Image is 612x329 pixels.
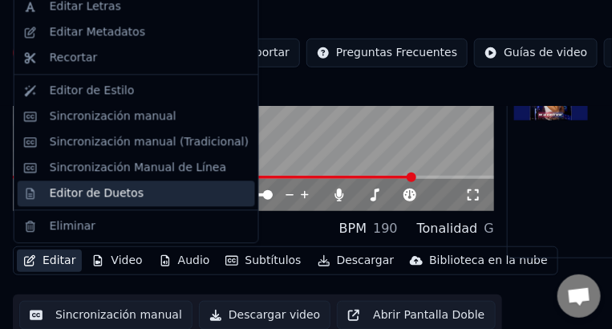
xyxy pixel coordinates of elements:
button: Descargar [311,250,401,272]
div: G [484,219,494,238]
div: Editor de Estilo [50,83,135,99]
button: Video [85,250,148,272]
div: Sincronización Manual de Línea [50,160,227,176]
button: Audio [152,250,217,272]
div: Biblioteca en la nube [429,253,548,269]
div: Chat abierto [557,274,601,318]
div: Editor de Duetos [50,185,144,201]
button: Editar [17,250,82,272]
button: Subtítulos [219,250,307,272]
div: Recortar [50,50,98,66]
div: Sincronización manual [50,108,176,124]
div: Tonalidad [417,219,478,238]
button: Guías de video [474,39,598,67]
div: 190 [373,219,398,238]
div: Eliminar [50,218,95,234]
div: Sincronización manual (Tradicional) [50,134,249,150]
button: Preguntas Frecuentes [306,39,468,67]
div: Editar Metadatos [50,24,145,40]
div: BPM [339,219,367,238]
